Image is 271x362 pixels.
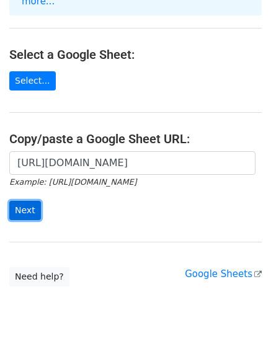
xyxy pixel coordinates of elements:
a: Google Sheets [185,268,262,280]
a: Select... [9,71,56,90]
input: Next [9,201,41,220]
a: Need help? [9,267,69,286]
h4: Copy/paste a Google Sheet URL: [9,131,262,146]
small: Example: [URL][DOMAIN_NAME] [9,177,136,187]
h4: Select a Google Sheet: [9,47,262,62]
input: Paste your Google Sheet URL here [9,151,255,175]
iframe: Chat Widget [209,302,271,362]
